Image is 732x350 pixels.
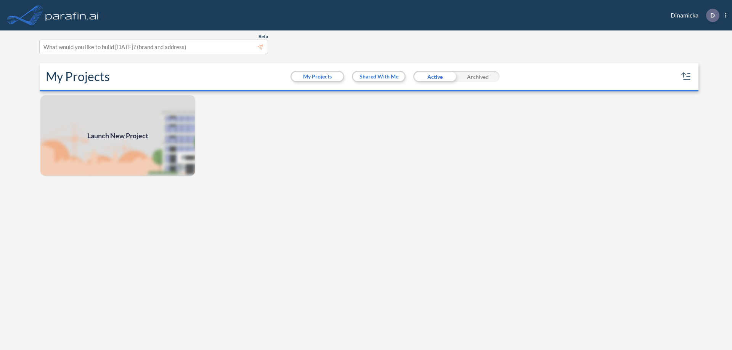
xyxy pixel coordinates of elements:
[46,69,110,84] h2: My Projects
[40,94,196,177] a: Launch New Project
[44,8,100,23] img: logo
[413,71,456,82] div: Active
[258,34,268,40] span: Beta
[40,94,196,177] img: add
[87,131,148,141] span: Launch New Project
[659,9,726,22] div: Dinamicka
[353,72,405,81] button: Shared With Me
[292,72,343,81] button: My Projects
[680,70,692,83] button: sort
[710,12,715,19] p: D
[456,71,499,82] div: Archived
